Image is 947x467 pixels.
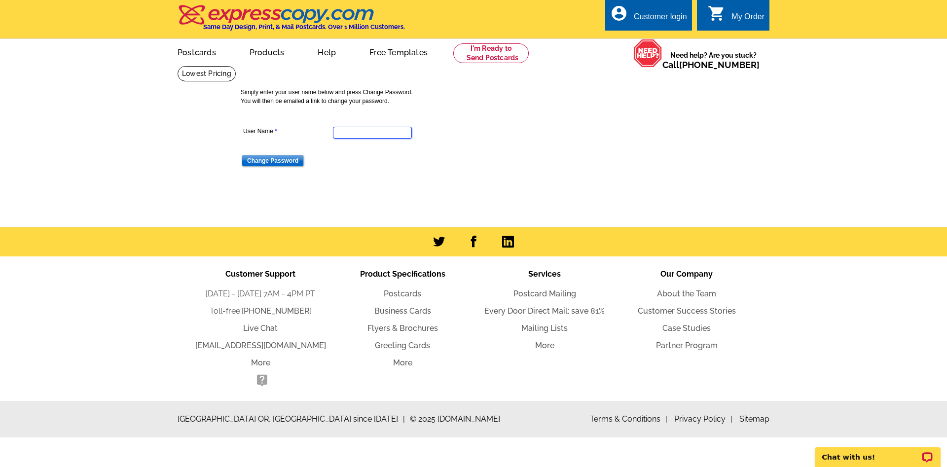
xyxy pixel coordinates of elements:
a: Postcard Mailing [513,289,576,298]
p: Simply enter your user name below and press Change Password. You will then be emailed a link to c... [241,88,714,106]
a: Terms & Conditions [590,414,667,424]
iframe: LiveChat chat widget [808,436,947,467]
a: [EMAIL_ADDRESS][DOMAIN_NAME] [195,341,326,350]
a: account_circle Customer login [610,11,687,23]
span: Our Company [660,269,713,279]
div: My Order [731,12,765,26]
i: account_circle [610,4,628,22]
li: Toll-free: [189,305,331,317]
a: shopping_cart My Order [708,11,765,23]
a: More [535,341,554,350]
span: © 2025 [DOMAIN_NAME] [410,413,500,425]
span: [GEOGRAPHIC_DATA] OR, [GEOGRAPHIC_DATA] since [DATE] [178,413,405,425]
a: Postcards [384,289,421,298]
span: Services [528,269,561,279]
span: Product Specifications [360,269,445,279]
a: Mailing Lists [521,323,568,333]
a: Live Chat [243,323,278,333]
a: Every Door Direct Mail: save 81% [484,306,605,316]
a: [PHONE_NUMBER] [679,60,760,70]
a: More [393,358,412,367]
span: Need help? Are you stuck? [662,50,765,70]
a: Greeting Cards [375,341,430,350]
a: Case Studies [662,323,711,333]
span: Customer Support [225,269,295,279]
input: Change Password [242,155,304,167]
a: Products [234,40,300,63]
label: User Name [243,127,332,136]
a: Free Templates [354,40,443,63]
i: shopping_cart [708,4,726,22]
a: About the Team [657,289,716,298]
li: [DATE] - [DATE] 7AM - 4PM PT [189,288,331,300]
a: Postcards [162,40,232,63]
a: Flyers & Brochures [367,323,438,333]
h4: Same Day Design, Print, & Mail Postcards. Over 1 Million Customers. [203,23,405,31]
img: help [633,39,662,68]
a: Partner Program [656,341,718,350]
a: Customer Success Stories [638,306,736,316]
a: Privacy Policy [674,414,732,424]
a: Business Cards [374,306,431,316]
a: [PHONE_NUMBER] [242,306,312,316]
a: Help [302,40,352,63]
div: Customer login [634,12,687,26]
a: More [251,358,270,367]
a: Same Day Design, Print, & Mail Postcards. Over 1 Million Customers. [178,12,405,31]
span: Call [662,60,760,70]
a: Sitemap [739,414,769,424]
